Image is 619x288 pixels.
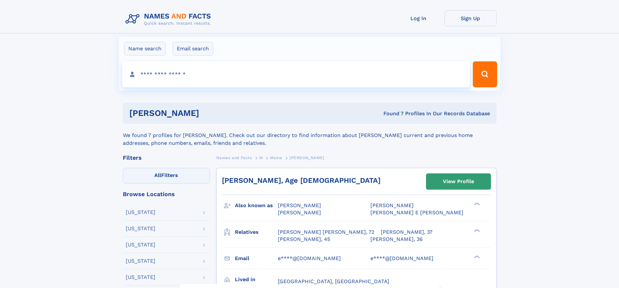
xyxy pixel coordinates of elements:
[123,155,210,161] div: Filters
[124,42,166,56] label: Name search
[278,229,374,236] a: [PERSON_NAME] [PERSON_NAME], 72
[259,156,263,160] span: M
[370,209,463,216] span: [PERSON_NAME] E [PERSON_NAME]
[270,156,282,160] span: Meine
[235,200,278,211] h3: Also known as
[278,236,330,243] a: [PERSON_NAME], 45
[259,154,263,162] a: M
[123,124,496,147] div: We found 7 profiles for [PERSON_NAME]. Check out our directory to find information about [PERSON_...
[123,168,210,183] label: Filters
[370,202,414,208] span: [PERSON_NAME]
[235,274,278,285] h3: Lived in
[473,61,497,87] button: Search Button
[278,278,389,284] span: [GEOGRAPHIC_DATA], [GEOGRAPHIC_DATA]
[154,172,161,178] span: All
[393,10,445,26] a: Log In
[278,202,321,208] span: [PERSON_NAME]
[126,210,155,215] div: [US_STATE]
[270,154,282,162] a: Meine
[126,258,155,264] div: [US_STATE]
[443,174,474,189] div: View Profile
[426,174,491,189] a: View Profile
[381,229,432,236] a: [PERSON_NAME], 37
[126,226,155,231] div: [US_STATE]
[123,10,216,28] img: Logo Names and Facts
[222,176,380,184] a: [PERSON_NAME], Age [DEMOGRAPHIC_DATA]
[129,109,291,117] h1: [PERSON_NAME]
[472,202,480,206] div: ❯
[370,236,423,243] a: [PERSON_NAME], 36
[123,191,210,197] div: Browse Locations
[472,255,480,259] div: ❯
[278,209,321,216] span: [PERSON_NAME]
[216,154,252,162] a: Names and Facts
[472,228,480,232] div: ❯
[122,61,470,87] input: search input
[235,253,278,264] h3: Email
[235,227,278,238] h3: Relatives
[290,156,324,160] span: [PERSON_NAME]
[126,242,155,247] div: [US_STATE]
[173,42,213,56] label: Email search
[291,110,490,117] div: Found 7 Profiles In Our Records Database
[445,10,496,26] a: Sign Up
[126,275,155,280] div: [US_STATE]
